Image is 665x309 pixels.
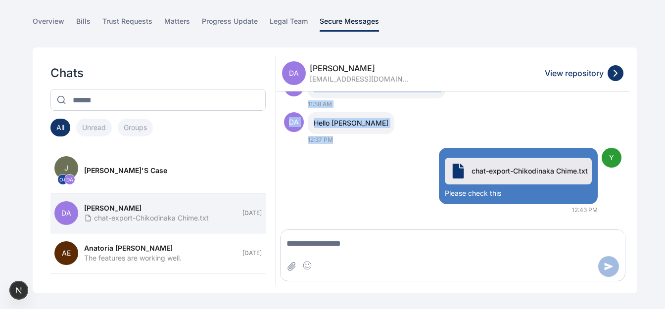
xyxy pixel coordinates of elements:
[270,16,308,32] span: legal team
[84,203,142,213] span: [PERSON_NAME]
[242,249,262,257] span: [DATE]
[284,112,304,132] span: DA
[33,16,64,32] span: overview
[54,241,78,265] span: AE
[50,233,266,273] button: AEAnatoria [PERSON_NAME]The features are working well.[DATE]
[281,234,625,254] textarea: Message input
[308,100,332,108] span: 11:58 AM
[84,213,209,223] span: chat-export-Chikodinaka Chime.txt
[602,148,621,168] span: Y
[242,209,262,217] span: [DATE]
[76,16,91,32] span: bills
[54,156,78,180] span: J
[302,261,312,270] button: Insert emoji
[102,16,152,32] span: trust requests
[76,119,112,136] button: Unread
[84,243,173,253] span: Anatoria [PERSON_NAME]
[202,16,258,32] span: progress update
[84,253,237,263] div: The features are working well.
[102,16,164,32] a: trust requests
[50,148,266,193] button: JOJDA[PERSON_NAME]'s Case
[164,16,190,32] span: matters
[314,118,388,128] span: Hello [PERSON_NAME]
[84,166,167,176] span: [PERSON_NAME]'s Case
[310,62,409,74] span: [PERSON_NAME]
[164,16,202,32] a: matters
[598,256,619,277] button: Send message
[65,175,75,184] span: DA
[445,158,592,184] div: Click to preview/download
[33,16,76,32] a: overview
[310,74,409,84] span: [EMAIL_ADDRESS][DOMAIN_NAME]
[445,188,592,198] span: Please check this
[50,65,266,81] h2: Chats
[58,175,68,184] span: OJ
[286,261,296,273] button: Attach file
[320,16,391,32] a: secure messages
[50,193,266,233] button: DA[PERSON_NAME]chat-export-Chikodinaka Chime.txt[DATE]
[76,16,102,32] a: bills
[545,65,623,81] button: View repository
[308,136,333,144] span: 12:37 PM
[50,119,70,136] button: All
[202,16,270,32] a: progress update
[282,61,306,85] span: DA
[320,16,379,32] span: secure messages
[572,206,598,214] span: 12:43 PM
[472,166,588,176] div: chat-export-Chikodinaka Chime.txt
[118,119,153,136] button: Groups
[270,16,320,32] a: legal team
[54,201,78,225] span: DA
